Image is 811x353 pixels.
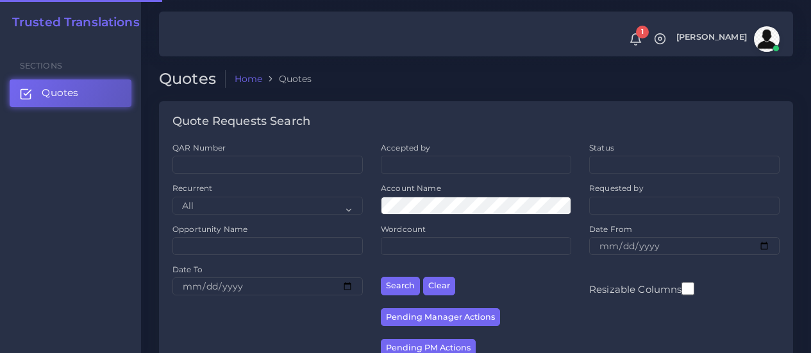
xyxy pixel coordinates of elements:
a: Home [235,72,263,85]
label: Accepted by [381,142,431,153]
label: Status [589,142,614,153]
label: Wordcount [381,224,426,234]
button: Pending Manager Actions [381,308,500,327]
button: Clear [423,277,455,295]
h4: Quote Requests Search [172,115,310,129]
label: QAR Number [172,142,226,153]
label: Date To [172,264,203,275]
a: 1 [624,33,647,46]
span: Quotes [42,86,78,100]
input: Resizable Columns [681,281,694,297]
label: Account Name [381,183,441,193]
label: Opportunity Name [172,224,247,234]
label: Resizable Columns [589,281,694,297]
h2: Quotes [159,70,226,88]
span: Sections [20,61,62,70]
label: Recurrent [172,183,212,193]
label: Requested by [589,183,644,193]
li: Quotes [262,72,312,85]
span: 1 [636,26,649,38]
span: [PERSON_NAME] [676,33,747,42]
a: [PERSON_NAME]avatar [670,26,784,52]
a: Quotes [10,79,131,106]
button: Search [381,277,420,295]
a: Trusted Translations [3,15,140,30]
img: avatar [754,26,780,52]
label: Date From [589,224,632,234]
